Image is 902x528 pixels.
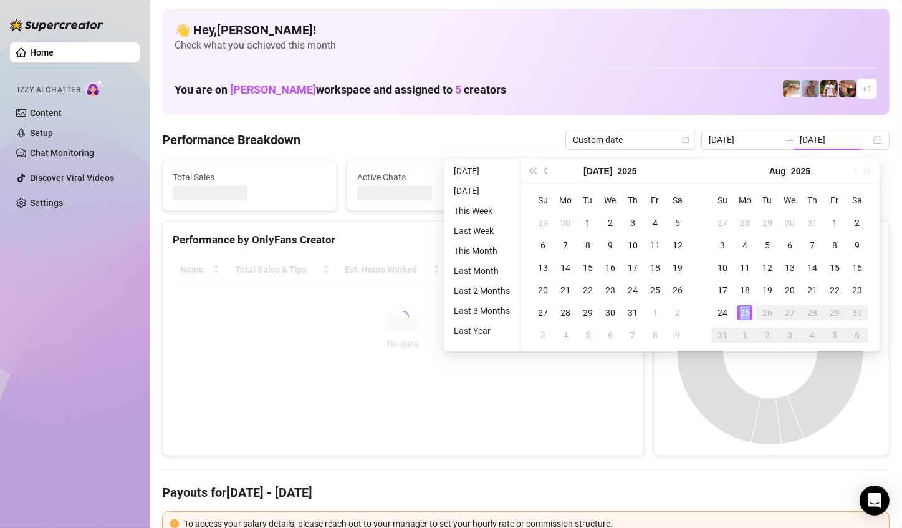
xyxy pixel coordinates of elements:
a: Discover Viral Videos [30,173,114,183]
span: swap-right [785,135,795,145]
img: Osvaldo [839,80,856,97]
span: calendar [682,136,689,144]
img: AI Chatter [85,79,105,97]
span: Custom date [573,130,689,149]
h4: Performance Breakdown [162,131,300,149]
span: exclamation-circle [170,519,179,528]
a: Chat Monitoring [30,148,94,158]
span: + 1 [862,82,872,95]
span: 5 [455,83,461,96]
input: End date [800,133,871,147]
img: Hector [820,80,838,97]
img: Zac [783,80,800,97]
div: Performance by OnlyFans Creator [173,232,633,248]
h4: Payouts for [DATE] - [DATE] [162,484,890,501]
span: Check what you achieved this month [175,39,877,52]
span: loading [396,311,409,323]
a: Home [30,47,54,57]
a: Content [30,108,62,118]
div: Open Intercom Messenger [860,486,890,516]
input: Start date [709,133,780,147]
a: Setup [30,128,53,138]
h4: 👋 Hey, [PERSON_NAME] ! [175,21,877,39]
img: Joey [802,80,819,97]
img: logo-BBDzfeDw.svg [10,19,103,31]
span: to [785,135,795,145]
span: Messages Sent [542,170,695,184]
a: Settings [30,198,63,208]
span: Total Sales [173,170,326,184]
h1: You are on workspace and assigned to creators [175,83,506,97]
span: [PERSON_NAME] [230,83,316,96]
div: Sales by OnlyFans Creator [665,232,879,248]
span: Izzy AI Chatter [17,84,80,96]
span: Active Chats [357,170,511,184]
